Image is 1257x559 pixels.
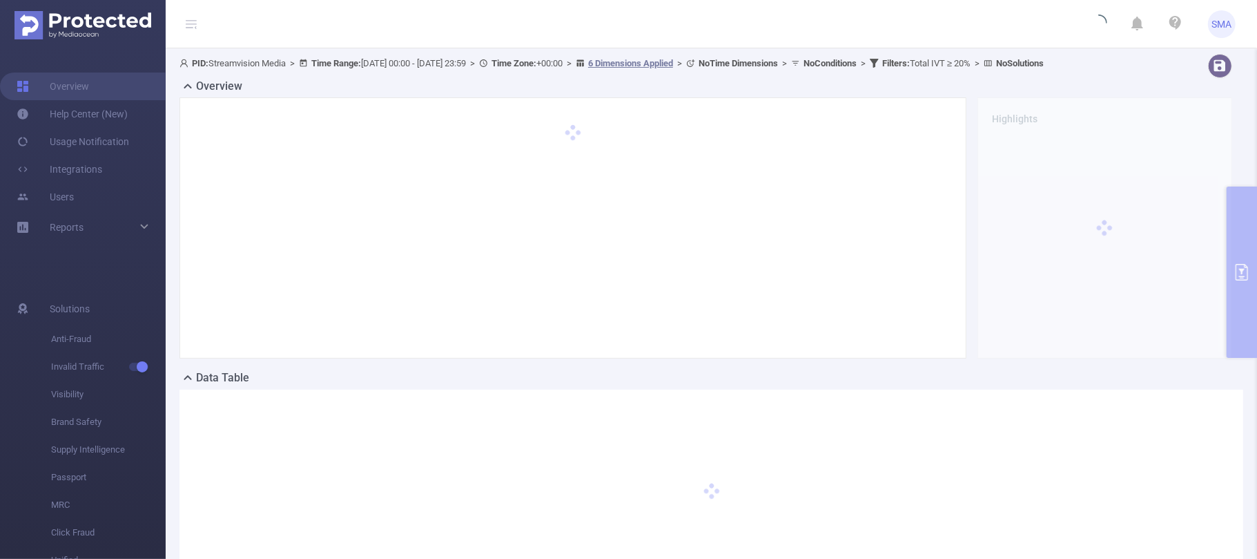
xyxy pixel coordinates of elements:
span: > [466,58,479,68]
h2: Overview [196,78,242,95]
b: No Time Dimensions [699,58,778,68]
a: Reports [50,214,84,241]
a: Integrations [17,155,102,183]
span: Visibility [51,381,166,408]
span: > [778,58,791,68]
b: No Solutions [996,58,1044,68]
span: Anti-Fraud [51,325,166,353]
b: Time Zone: [491,58,536,68]
a: Usage Notification [17,128,129,155]
span: Passport [51,464,166,491]
span: > [857,58,870,68]
span: MRC [51,491,166,519]
span: Solutions [50,295,90,323]
h2: Data Table [196,370,249,386]
img: Protected Media [14,11,151,39]
span: Reports [50,222,84,233]
a: Users [17,183,74,211]
span: Brand Safety [51,408,166,436]
span: Invalid Traffic [51,353,166,381]
b: PID: [192,58,208,68]
i: icon: loading [1091,15,1107,34]
span: SMA [1212,10,1232,38]
i: icon: user [179,59,192,68]
b: No Conditions [803,58,857,68]
span: > [673,58,686,68]
span: Supply Intelligence [51,436,166,464]
span: > [971,58,984,68]
a: Overview [17,73,89,100]
b: Filters : [882,58,910,68]
b: Time Range: [311,58,361,68]
span: > [563,58,576,68]
span: Click Fraud [51,519,166,547]
u: 6 Dimensions Applied [588,58,673,68]
a: Help Center (New) [17,100,128,128]
span: Total IVT ≥ 20% [882,58,971,68]
span: Streamvision Media [DATE] 00:00 - [DATE] 23:59 +00:00 [179,58,1044,68]
span: > [286,58,299,68]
